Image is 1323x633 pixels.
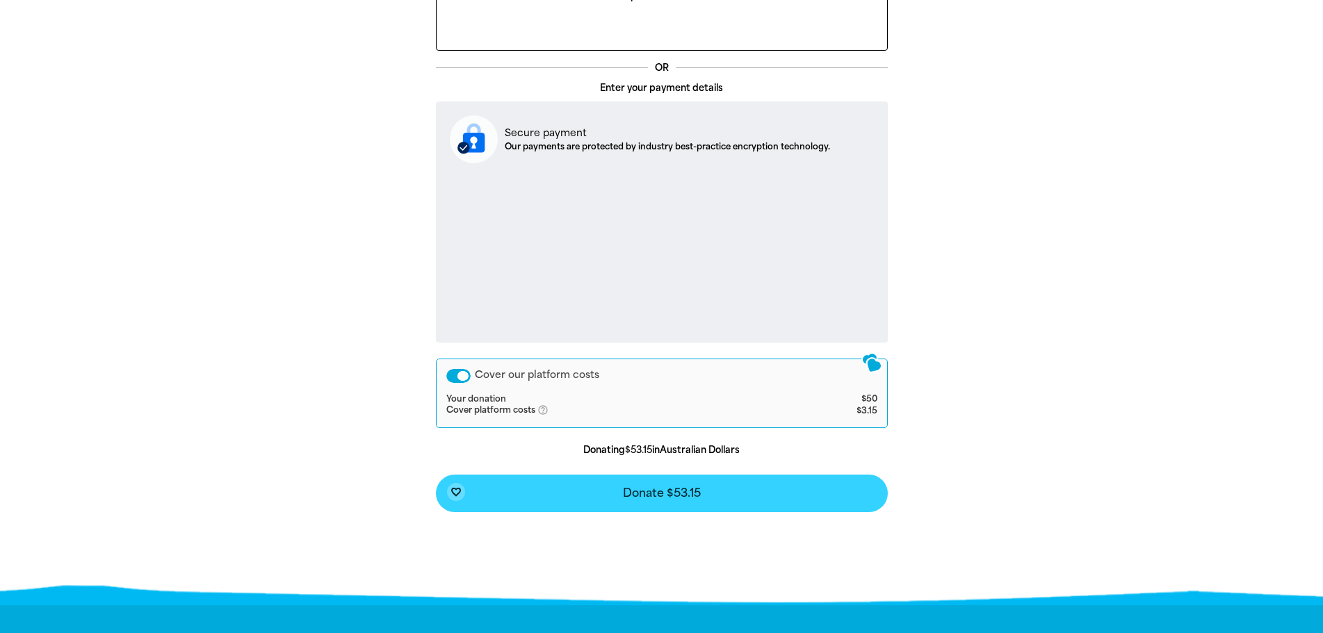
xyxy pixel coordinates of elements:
button: favorite_borderDonate $53.15 [436,475,888,512]
td: $50 [805,394,877,405]
b: $53.15 [625,445,652,455]
p: Our payments are protected by industry best-practice encryption technology. [505,140,830,153]
p: OR [648,61,676,75]
p: Secure payment [505,126,830,140]
td: Your donation [446,394,805,405]
td: $3.15 [805,404,877,417]
button: Cover our platform costs [446,369,471,383]
iframe: PayPal-paypal [444,3,880,42]
td: Cover platform costs [446,404,805,417]
iframe: Secure payment input frame [447,174,877,331]
p: Donating in Australian Dollars [436,443,888,457]
span: Donate $53.15 [623,488,701,499]
i: help_outlined [537,404,560,416]
p: Enter your payment details [436,81,888,95]
i: favorite_border [451,486,462,498]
